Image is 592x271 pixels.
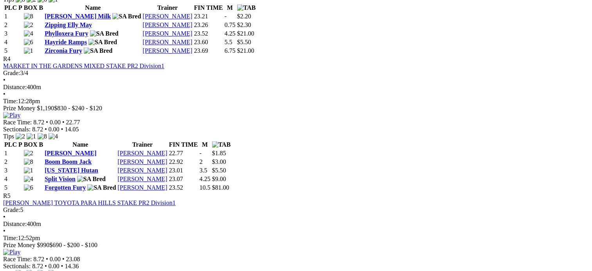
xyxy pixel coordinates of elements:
[18,141,22,148] span: P
[3,242,589,249] div: Prize Money $990
[3,63,164,69] a: MARKET IN THE GARDENS MIXED STAKE PR2 Division1
[225,22,236,28] text: 0.75
[38,133,47,140] img: 8
[45,126,47,133] span: •
[4,184,23,192] td: 5
[237,39,251,45] span: $5.50
[39,141,43,148] span: B
[3,126,31,133] span: Sectionals:
[143,47,193,54] a: [PERSON_NAME]
[4,30,23,38] td: 3
[49,126,59,133] span: 0.00
[225,39,232,45] text: 5.5
[3,98,18,104] span: Time:
[45,22,92,28] a: Zipping Elly May
[66,119,80,126] span: 22.77
[212,167,226,174] span: $5.50
[237,4,256,11] img: TAB
[169,158,198,166] td: 22.92
[3,56,11,62] span: R4
[33,256,44,262] span: 8.72
[212,184,229,191] span: $81.00
[49,263,59,269] span: 0.00
[118,184,167,191] a: [PERSON_NAME]
[3,228,5,234] span: •
[45,13,111,20] a: [PERSON_NAME] Milk
[45,30,88,37] a: Phylloxera Fury
[3,133,14,140] span: Tips
[66,256,80,262] span: 23.08
[4,141,17,148] span: PLC
[143,39,193,45] a: [PERSON_NAME]
[45,39,87,45] a: Hayride Ramps
[118,150,167,156] a: [PERSON_NAME]
[90,30,119,37] img: SA Bred
[169,141,198,149] th: FIN TIME
[3,249,20,256] img: Play
[3,235,589,242] div: 12:52pm
[24,39,33,46] img: 6
[24,167,33,174] img: 1
[194,30,223,38] td: 23.52
[88,39,117,46] img: SA Bred
[3,256,32,262] span: Race Time:
[3,221,27,227] span: Distance:
[200,176,211,182] text: 4.25
[24,13,33,20] img: 8
[24,4,38,11] span: BOX
[16,133,25,140] img: 2
[3,221,589,228] div: 400m
[33,119,44,126] span: 8.72
[27,133,36,140] img: 1
[212,141,231,148] img: TAB
[44,4,141,12] th: Name
[24,150,33,157] img: 2
[62,119,65,126] span: •
[45,167,98,174] a: [US_STATE] Hutan
[46,256,48,262] span: •
[61,126,63,133] span: •
[200,184,211,191] text: 10.5
[50,256,61,262] span: 0.00
[212,158,226,165] span: $3.00
[3,84,589,91] div: 400m
[212,150,226,156] span: $1.85
[4,21,23,29] td: 2
[225,47,236,54] text: 6.75
[45,47,82,54] a: Zirconia Fury
[194,47,223,55] td: 23.69
[225,30,236,37] text: 4.25
[194,4,223,12] th: FIN TIME
[49,242,97,248] span: $690 - $200 - $100
[3,214,5,220] span: •
[39,4,43,11] span: B
[45,158,92,165] a: Boom Boom Jack
[77,176,106,183] img: SA Bred
[84,47,112,54] img: SA Bred
[3,91,5,97] span: •
[49,133,58,140] img: 4
[45,184,86,191] a: Forgotten Fury
[3,112,20,119] img: Play
[118,167,167,174] a: [PERSON_NAME]
[3,206,589,214] div: 5
[54,105,102,111] span: $830 - $240 - $120
[237,30,254,37] span: $21.00
[118,158,167,165] a: [PERSON_NAME]
[3,70,589,77] div: 3/4
[61,263,63,269] span: •
[3,119,32,126] span: Race Time:
[224,4,236,12] th: M
[3,192,11,199] span: R5
[45,263,47,269] span: •
[3,206,20,213] span: Grade:
[225,13,227,20] text: -
[169,175,198,183] td: 23.07
[169,149,198,157] td: 22.77
[194,13,223,20] td: 23.21
[50,119,61,126] span: 0.00
[24,158,33,165] img: 8
[237,13,251,20] span: $2.20
[45,176,76,182] a: Split Vision
[65,126,79,133] span: 14.05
